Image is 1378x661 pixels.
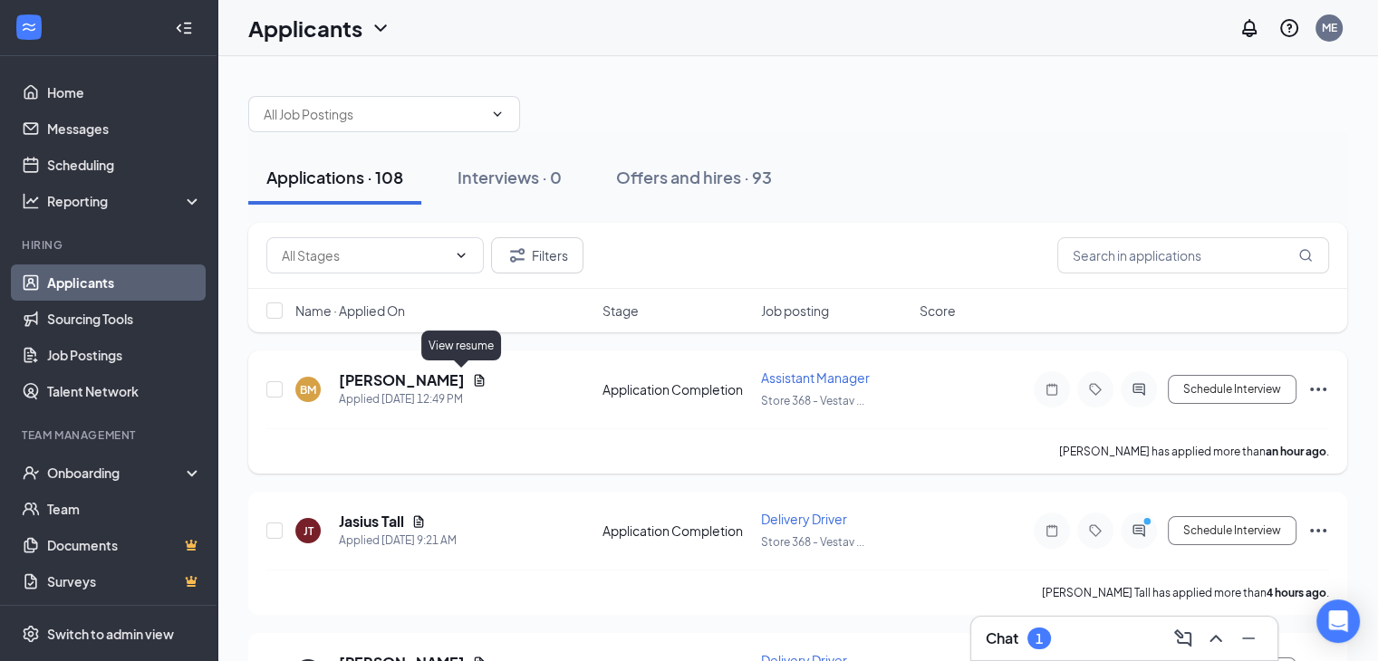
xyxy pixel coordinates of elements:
[47,527,202,563] a: DocumentsCrown
[491,237,583,273] button: Filter Filters
[1278,17,1300,39] svg: QuestionInfo
[1234,624,1263,653] button: Minimize
[411,514,426,529] svg: Document
[1266,445,1326,458] b: an hour ago
[602,302,639,320] span: Stage
[20,18,38,36] svg: WorkstreamLogo
[986,628,1018,648] h3: Chat
[47,147,202,183] a: Scheduling
[506,244,528,266] svg: Filter
[22,237,198,253] div: Hiring
[47,337,202,373] a: Job Postings
[1084,523,1106,538] svg: Tag
[421,330,501,360] div: View resume
[490,107,505,121] svg: ChevronDown
[454,248,468,263] svg: ChevronDown
[1036,631,1043,647] div: 1
[47,625,174,643] div: Switch to admin view
[1169,624,1198,653] button: ComposeMessage
[1201,624,1230,653] button: ChevronUp
[1084,382,1106,397] svg: Tag
[22,192,40,210] svg: Analysis
[761,369,870,386] span: Assistant Manager
[1316,599,1360,643] div: Open Intercom Messenger
[1172,627,1194,649] svg: ComposeMessage
[1238,17,1260,39] svg: Notifications
[1041,523,1063,538] svg: Note
[1128,382,1150,397] svg: ActiveChat
[1322,20,1337,35] div: ME
[1205,627,1227,649] svg: ChevronUp
[304,523,313,539] div: JT
[1307,520,1329,541] svg: Ellipses
[1168,516,1296,545] button: Schedule Interview
[1059,444,1329,459] p: [PERSON_NAME] has applied more than .
[47,264,202,301] a: Applicants
[1168,375,1296,404] button: Schedule Interview
[47,110,202,147] a: Messages
[339,370,465,390] h5: [PERSON_NAME]
[1139,516,1161,531] svg: PrimaryDot
[47,74,202,110] a: Home
[300,382,316,398] div: BM
[920,302,956,320] span: Score
[282,245,447,265] input: All Stages
[22,427,198,443] div: Team Management
[761,302,829,320] span: Job posting
[295,302,405,320] span: Name · Applied On
[47,464,187,482] div: Onboarding
[616,166,772,188] div: Offers and hires · 93
[22,625,40,643] svg: Settings
[1042,585,1329,600] p: [PERSON_NAME] Tall has applied more than .
[761,535,864,549] span: Store 368 - Vestav ...
[472,373,487,388] svg: Document
[47,301,202,337] a: Sourcing Tools
[339,390,487,408] div: Applied [DATE] 12:49 PM
[339,512,404,532] h5: Jasius Tall
[47,491,202,527] a: Team
[458,166,562,188] div: Interviews · 0
[602,380,750,398] div: Application Completion
[264,104,483,124] input: All Job Postings
[47,373,202,409] a: Talent Network
[761,394,864,407] span: Store 368 - Vestav ...
[1128,523,1150,538] svg: ActiveChat
[1057,237,1329,273] input: Search in applications
[248,13,362,43] h1: Applicants
[1238,627,1259,649] svg: Minimize
[761,511,847,527] span: Delivery Driver
[266,166,403,188] div: Applications · 108
[1298,248,1313,263] svg: MagnifyingGlass
[370,17,391,39] svg: ChevronDown
[175,19,193,37] svg: Collapse
[1267,586,1326,599] b: 4 hours ago
[47,192,203,210] div: Reporting
[602,522,750,540] div: Application Completion
[47,563,202,599] a: SurveysCrown
[339,532,457,550] div: Applied [DATE] 9:21 AM
[1041,382,1063,397] svg: Note
[1307,378,1329,400] svg: Ellipses
[22,464,40,482] svg: UserCheck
